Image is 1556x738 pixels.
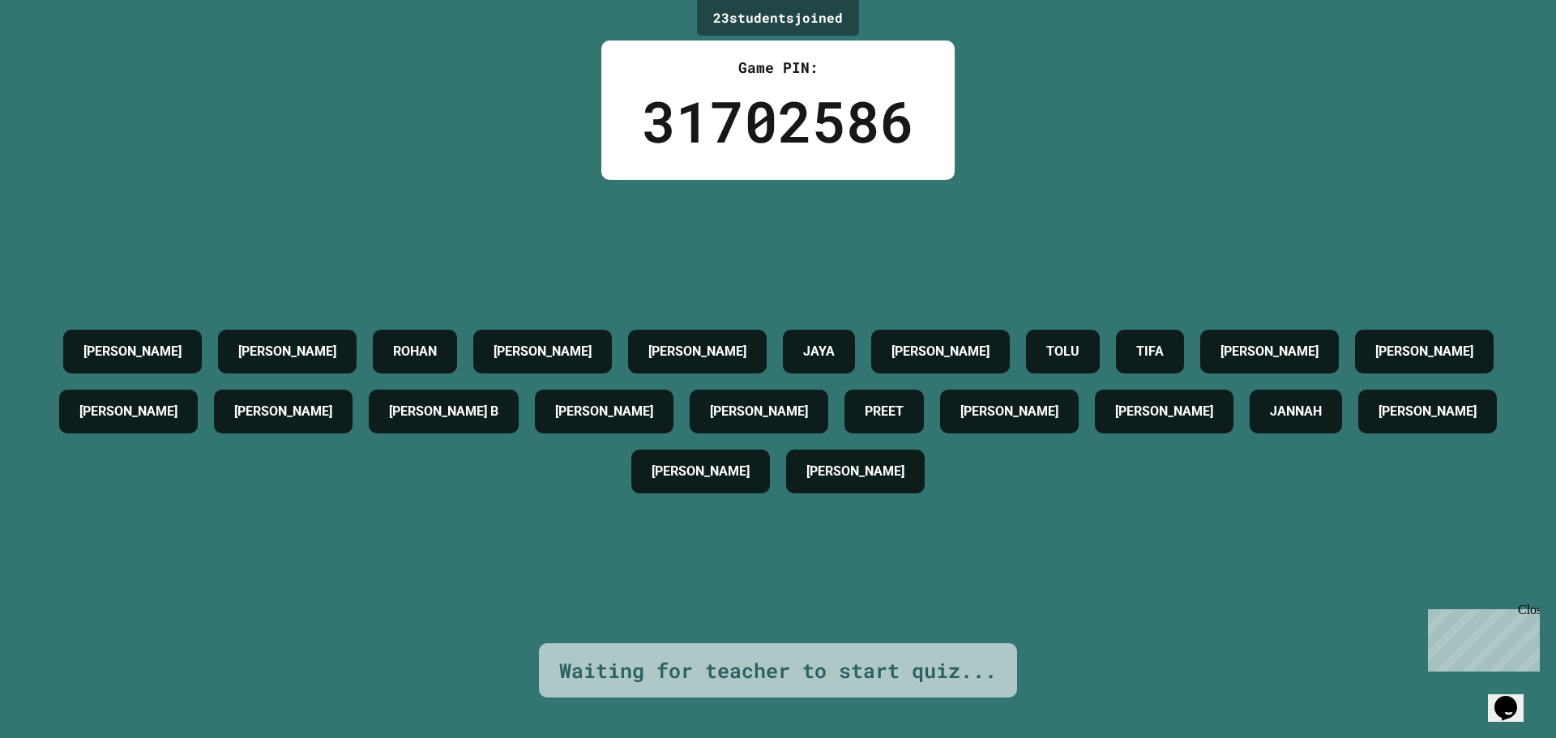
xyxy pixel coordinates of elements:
h4: [PERSON_NAME] [1220,342,1319,361]
h4: [PERSON_NAME] [652,462,750,481]
h4: ROHAN [393,342,437,361]
h4: [PERSON_NAME] [83,342,182,361]
h4: [PERSON_NAME] [710,402,808,421]
div: 31702586 [642,79,914,164]
h4: [PERSON_NAME] [1375,342,1473,361]
h4: [PERSON_NAME] [1115,402,1213,421]
h4: [PERSON_NAME] [891,342,990,361]
h4: [PERSON_NAME] [555,402,653,421]
h4: [PERSON_NAME] [79,402,177,421]
h4: TOLU [1046,342,1079,361]
h4: [PERSON_NAME] [648,342,746,361]
div: Waiting for teacher to start quiz... [559,655,997,686]
h4: [PERSON_NAME] [806,462,904,481]
h4: [PERSON_NAME] [960,402,1058,421]
h4: [PERSON_NAME] B [389,402,498,421]
iframe: chat widget [1421,603,1540,672]
h4: [PERSON_NAME] [494,342,592,361]
h4: JAYA [803,342,835,361]
div: Chat with us now!Close [6,6,112,103]
h4: JANNAH [1270,402,1322,421]
div: Game PIN: [642,57,914,79]
h4: TIFA [1136,342,1164,361]
h4: [PERSON_NAME] [1379,402,1477,421]
h4: [PERSON_NAME] [238,342,336,361]
iframe: chat widget [1488,673,1540,722]
h4: [PERSON_NAME] [234,402,332,421]
h4: PREET [865,402,904,421]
